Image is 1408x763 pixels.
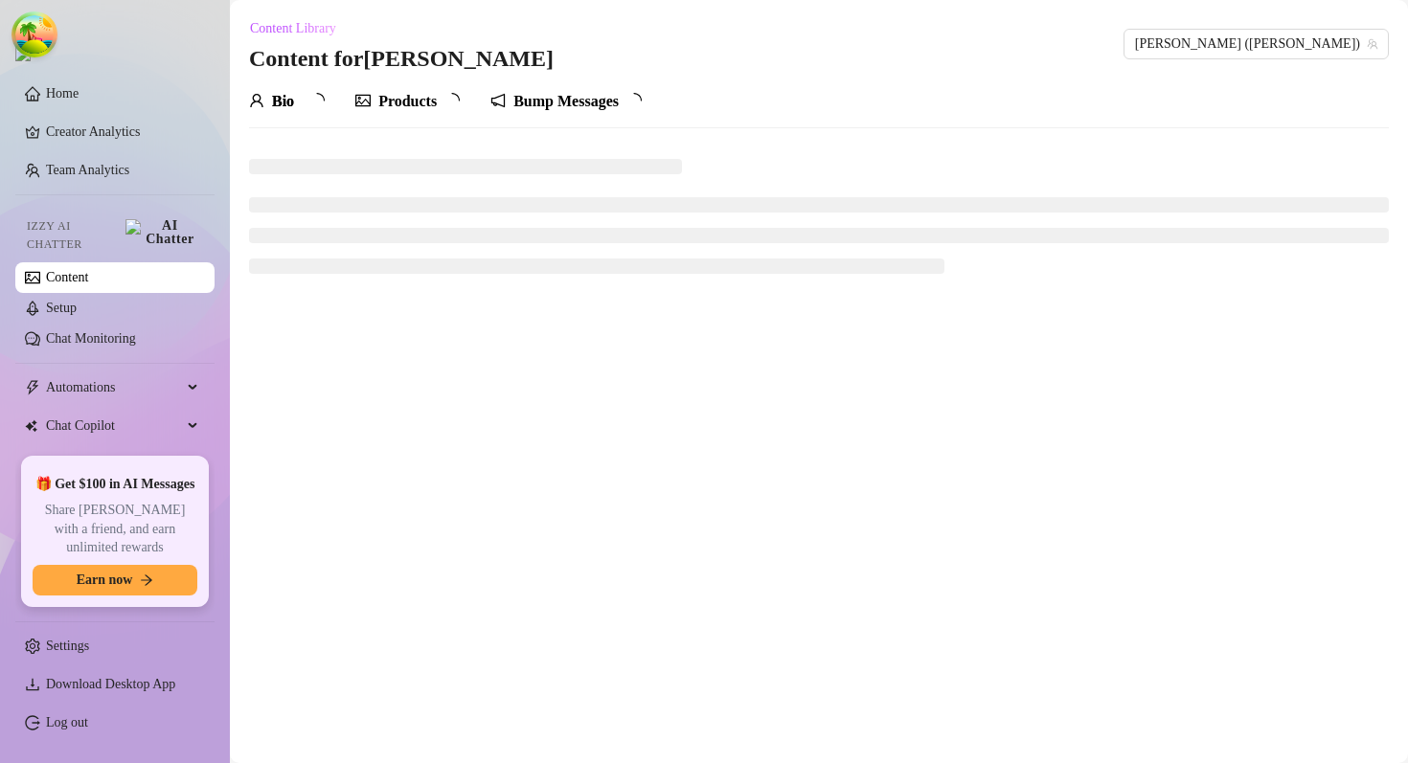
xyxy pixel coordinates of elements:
[46,331,136,346] a: Chat Monitoring
[25,380,40,395] span: thunderbolt
[35,475,195,494] span: 🎁 Get $100 in AI Messages
[46,639,89,653] a: Settings
[15,15,54,54] button: Open Tanstack query devtools
[125,219,199,246] img: AI Chatter
[46,117,199,147] a: Creator Analytics
[33,501,197,557] span: Share [PERSON_NAME] with a friend, and earn unlimited rewards
[249,13,352,44] button: Content Library
[46,411,182,441] span: Chat Copilot
[46,86,79,101] a: Home
[1135,30,1377,58] span: Emily (emilysears)
[250,21,336,36] span: Content Library
[27,217,118,254] span: Izzy AI Chatter
[355,93,371,108] span: picture
[626,93,642,108] span: loading
[140,573,153,587] span: arrow-right
[249,44,554,75] h3: Content for [PERSON_NAME]
[1367,38,1378,50] span: team
[309,93,325,108] span: loading
[249,93,264,108] span: user
[46,372,182,403] span: Automations
[513,90,619,113] div: Bump Messages
[46,301,77,315] a: Setup
[378,90,437,113] div: Products
[46,677,175,691] span: Download Desktop App
[46,715,88,729] a: Log out
[490,93,506,108] span: notification
[33,565,197,595] button: Earn nowarrow-right
[46,163,129,177] a: Team Analytics
[46,270,88,284] a: Content
[444,93,460,108] span: loading
[25,419,37,433] img: Chat Copilot
[272,90,294,113] div: Bio
[77,572,133,588] span: Earn now
[25,677,40,692] span: download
